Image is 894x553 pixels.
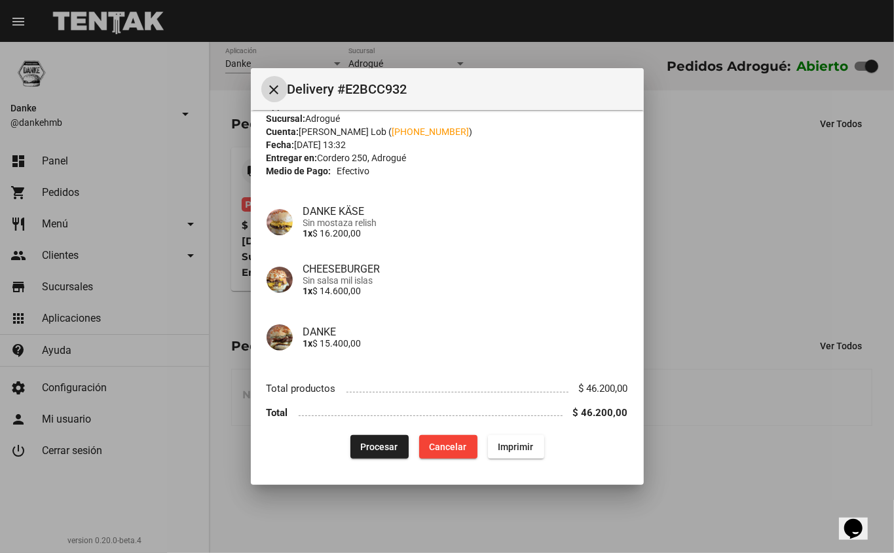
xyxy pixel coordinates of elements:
button: Imprimir [488,435,544,459]
h4: DANKE KÄSE [303,205,628,218]
b: 1x [303,228,313,238]
h4: DANKE [303,326,628,338]
button: Cerrar [261,76,288,102]
strong: Sucursal: [267,113,306,124]
strong: App: [267,100,286,111]
span: Delivery #E2BCC932 [288,79,633,100]
img: 2b596d90-570e-4ac5-a3d8-dee56aff8087.png [267,209,293,235]
div: [PERSON_NAME] Lob ( ) [267,125,628,138]
span: Sin salsa mil islas [303,275,628,286]
li: Total productos $ 46.200,00 [267,377,628,401]
button: Cancelar [419,435,477,459]
strong: Fecha: [267,140,295,150]
b: 1x [303,338,313,349]
div: Cordero 250, Adrogué [267,151,628,164]
iframe: chat widget [839,501,881,540]
mat-icon: Cerrar [267,82,282,98]
li: Total $ 46.200,00 [267,400,628,425]
div: [DATE] 13:32 [267,138,628,151]
div: Adrogué [267,112,628,125]
span: Efectivo [337,164,369,178]
button: Procesar [350,435,409,459]
strong: Medio de Pago: [267,164,331,178]
strong: Entregar en: [267,153,318,163]
b: 1x [303,286,313,296]
span: Procesar [361,442,398,452]
p: $ 16.200,00 [303,228,628,238]
span: Cancelar [430,442,467,452]
strong: Cuenta: [267,126,299,137]
span: Sin mostaza relish [303,218,628,228]
a: [PHONE_NUMBER] [392,126,470,137]
img: 9b67af88-acb8-4e0b-8250-5d5c40f1c61a.png [267,324,293,351]
span: Imprimir [498,442,534,452]
img: eb7e7812-101c-4ce3-b4d5-6061c3a10de0.png [267,267,293,293]
p: $ 14.600,00 [303,286,628,296]
h4: CHEESEBURGER [303,263,628,275]
p: $ 15.400,00 [303,338,628,349]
